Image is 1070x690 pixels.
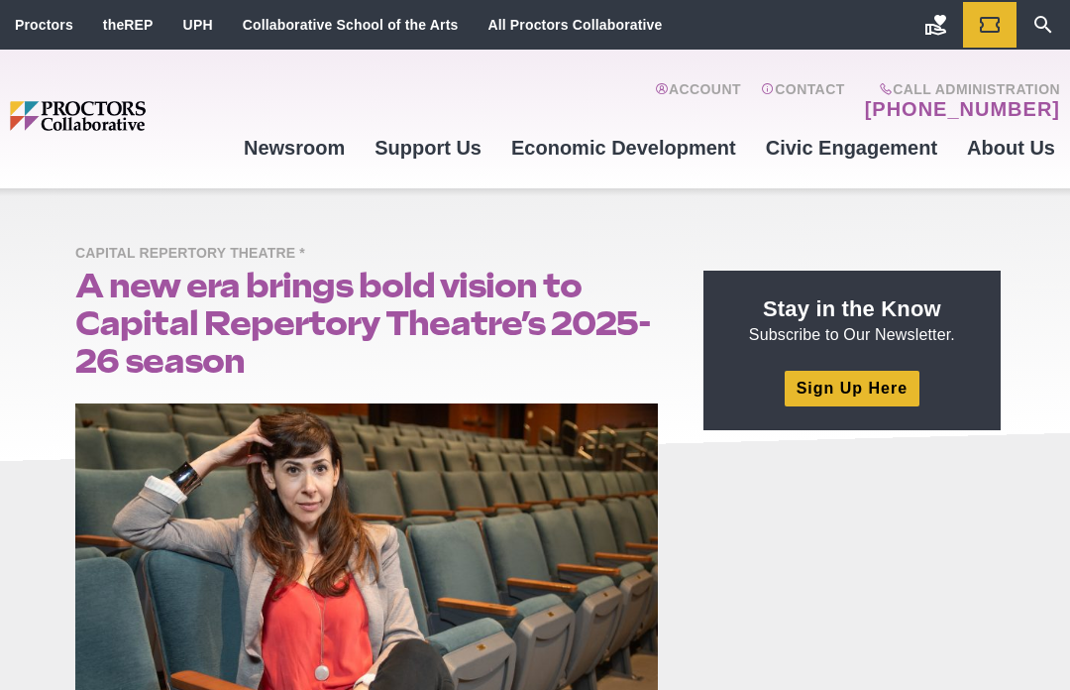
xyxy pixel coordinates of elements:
[360,121,496,174] a: Support Us
[243,17,459,33] a: Collaborative School of the Arts
[785,371,919,405] a: Sign Up Here
[183,17,213,33] a: UPH
[1016,2,1070,48] a: Search
[655,81,741,121] a: Account
[496,121,751,174] a: Economic Development
[10,101,229,130] img: Proctors logo
[229,121,360,174] a: Newsroom
[75,242,315,267] span: Capital Repertory Theatre *
[751,121,952,174] a: Civic Engagement
[761,81,845,121] a: Contact
[763,296,941,321] strong: Stay in the Know
[75,267,658,380] h1: A new era brings bold vision to Capital Repertory Theatre’s 2025-26 season
[727,294,977,346] p: Subscribe to Our Newsletter.
[487,17,662,33] a: All Proctors Collaborative
[15,17,73,33] a: Proctors
[859,81,1060,97] span: Call Administration
[103,17,154,33] a: theREP
[952,121,1070,174] a: About Us
[75,244,315,261] a: Capital Repertory Theatre *
[865,97,1060,121] a: [PHONE_NUMBER]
